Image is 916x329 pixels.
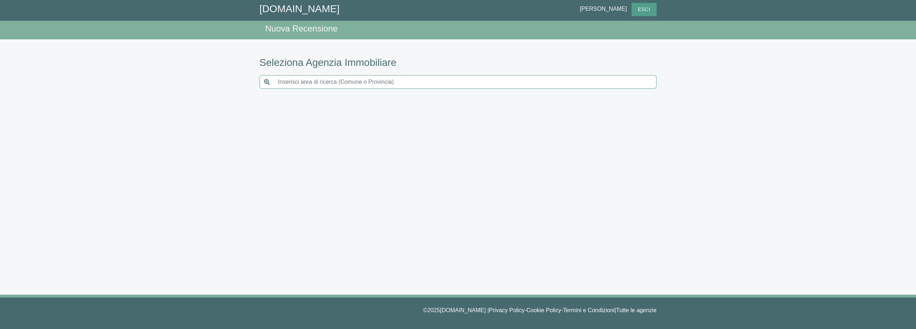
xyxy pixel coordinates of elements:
[259,3,340,14] a: [DOMAIN_NAME]
[616,307,657,313] a: Tutte le agenzie
[563,307,615,313] a: Termini e Condizioni
[489,307,525,313] a: Privacy Policy
[580,6,630,12] span: [PERSON_NAME]
[259,306,657,315] p: © 2025 [DOMAIN_NAME] | - - |
[632,3,657,16] button: Esci
[634,5,654,14] span: Esci
[259,57,657,69] h3: Seleziona Agenzia Immobiliare
[265,24,657,34] h4: Nuova Recensione
[526,307,561,313] a: Cookie Policy
[274,75,657,89] input: Inserisci area di ricerca (Comune o Provincia)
